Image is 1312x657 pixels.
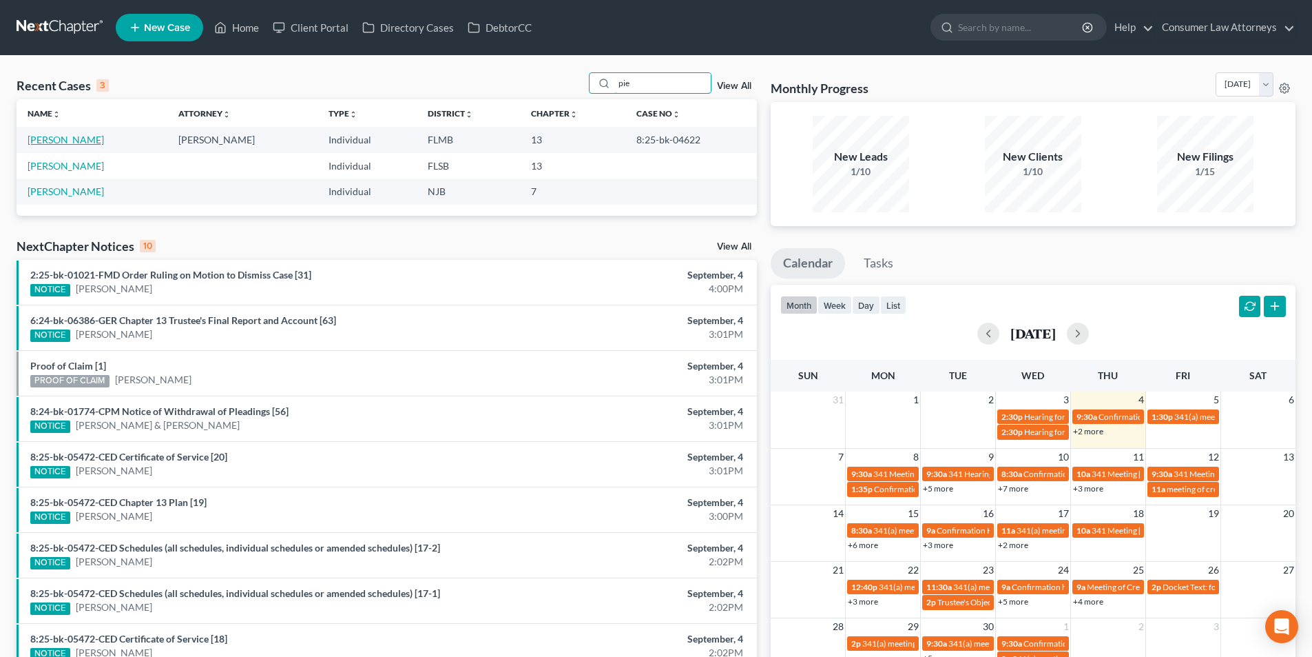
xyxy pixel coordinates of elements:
span: Confirmation hearing for [PERSON_NAME] [1023,638,1180,649]
a: 8:25-bk-05472-CED Certificate of Service [20] [30,451,227,463]
div: September, 4 [514,314,743,327]
span: 9:30a [851,469,872,479]
span: New Case [144,23,190,33]
a: +5 more [923,483,953,494]
span: Meeting of Creditors for [PERSON_NAME] [1087,582,1240,592]
td: [PERSON_NAME] [167,127,318,152]
a: Help [1107,15,1154,40]
span: 9:30a [1152,469,1172,479]
i: unfold_more [222,110,231,119]
button: day [852,296,880,314]
div: 1/15 [1157,165,1253,179]
a: +3 more [1073,483,1103,494]
a: [PERSON_NAME] & [PERSON_NAME] [76,418,240,432]
td: Individual [317,179,417,204]
a: [PERSON_NAME] [76,555,152,569]
span: 341 Meeting [PERSON_NAME] [1092,525,1203,536]
a: [PERSON_NAME] [28,185,104,197]
button: week [818,296,852,314]
span: 9:30a [1076,412,1097,422]
span: 16 [981,505,995,522]
a: Consumer Law Attorneys [1155,15,1295,40]
span: 341(a) meeting for [PERSON_NAME] [PERSON_NAME], Jr. [873,525,1084,536]
a: 8:24-bk-01774-CPM Notice of Withdrawal of Pleadings [56] [30,405,289,417]
div: NOTICE [30,557,70,569]
span: 1 [912,392,920,408]
span: Confirmation Hearing [PERSON_NAME] [1023,469,1169,479]
a: Proof of Claim [1] [30,360,106,372]
div: Open Intercom Messenger [1265,610,1298,643]
a: +6 more [848,540,878,550]
span: 9 [987,449,995,465]
span: 341 Meeting [PERSON_NAME] [1174,469,1285,479]
div: New Filings [1157,149,1253,165]
span: 341(a) meeting for [PERSON_NAME] [862,638,995,649]
a: 2:25-bk-01021-FMD Order Ruling on Motion to Dismiss Case [31] [30,269,311,281]
span: 12 [1207,449,1220,465]
span: 341(a) meeting for [PERSON_NAME] & [PERSON_NAME] [1017,525,1222,536]
a: +2 more [1073,426,1103,436]
div: PROOF OF CLAIM [30,375,110,387]
span: 20 [1282,505,1295,522]
div: New Leads [813,149,909,165]
div: 1/10 [985,165,1081,179]
button: list [880,296,906,314]
span: 7 [837,449,845,465]
span: 29 [906,618,920,635]
span: Tue [949,370,967,381]
span: 11a [1001,525,1015,536]
div: Recent Cases [17,77,109,94]
a: [PERSON_NAME] [76,600,152,614]
a: [PERSON_NAME] [76,327,152,341]
span: 10 [1056,449,1070,465]
div: September, 4 [514,405,743,418]
a: 8:25-bk-05472-CED Schedules (all schedules, individual schedules or amended schedules) [17-2] [30,542,440,554]
span: 1:30p [1152,412,1173,422]
span: 2p [851,638,861,649]
div: September, 4 [514,496,743,509]
span: Mon [871,370,895,381]
span: 10a [1076,469,1090,479]
input: Search by name... [958,14,1084,40]
div: September, 4 [514,632,743,646]
a: Calendar [771,248,845,279]
span: 4 [1137,392,1145,408]
span: 8:30a [851,525,872,536]
div: 2:02PM [514,555,743,569]
span: 22 [906,562,920,578]
div: NOTICE [30,512,70,524]
div: 3:01PM [514,373,743,387]
a: +3 more [848,596,878,607]
a: [PERSON_NAME] [115,373,191,387]
a: Chapterunfold_more [531,108,578,119]
div: September, 4 [514,587,743,600]
a: Case Nounfold_more [636,108,680,119]
td: FLMB [417,127,520,152]
td: 7 [520,179,625,204]
span: Sun [798,370,818,381]
a: [PERSON_NAME] [28,160,104,172]
span: 18 [1132,505,1145,522]
a: [PERSON_NAME] [76,282,152,296]
span: 3 [1212,618,1220,635]
a: View All [717,242,751,252]
span: Confirmation Hearing for [PERSON_NAME] & [PERSON_NAME] [874,484,1105,494]
span: 21 [831,562,845,578]
a: [PERSON_NAME] [76,464,152,478]
div: 3:00PM [514,509,743,523]
span: 30 [981,618,995,635]
span: 341(a) meeting for [PERSON_NAME] [953,582,1086,592]
a: [PERSON_NAME] [76,509,152,523]
span: 341 Meeting [PERSON_NAME] [873,469,985,479]
span: Docket Text: for [PERSON_NAME] [1163,582,1286,592]
span: 10a [1076,525,1090,536]
span: 2:30p [1001,412,1023,422]
span: 26 [1207,562,1220,578]
span: 2 [1137,618,1145,635]
span: 341 Meeting [PERSON_NAME] [1092,469,1203,479]
div: September, 4 [514,450,743,464]
td: 13 [520,153,625,179]
i: unfold_more [52,110,61,119]
i: unfold_more [349,110,357,119]
span: 13 [1282,449,1295,465]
